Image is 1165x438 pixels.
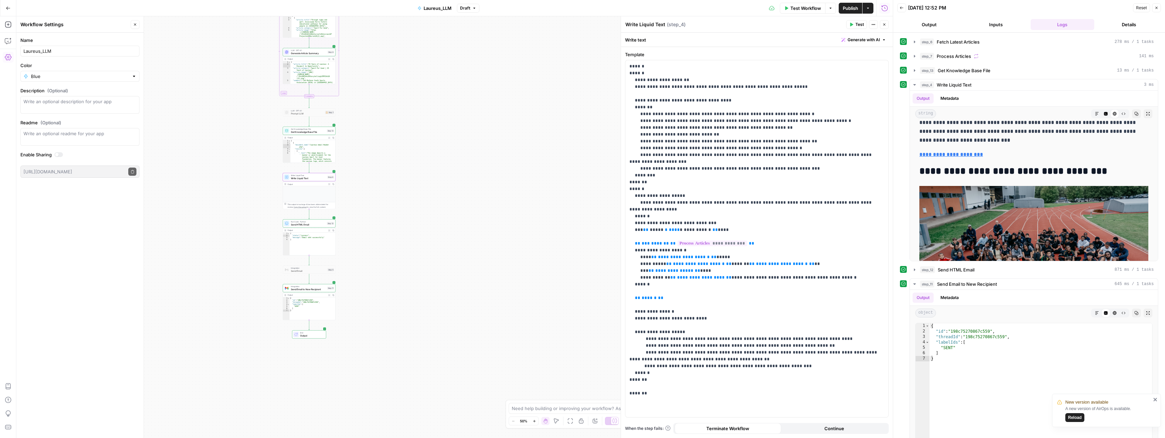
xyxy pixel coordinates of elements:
g: Edge from step_1 to step_13 [309,116,310,126]
button: 3 ms [910,79,1158,90]
span: Write Liquid Text [291,174,326,177]
div: LLM · GPT-4.1Generate Article SummaryStep 8Output{ "article_title":"25 Years of Laureus: A Passpo... [283,48,335,84]
button: 13 ms / 1 tasks [910,65,1158,76]
div: 5 [283,80,291,102]
span: Toggle code folding, rows 4 through 12 [289,148,291,150]
div: 1 [283,233,290,235]
div: 4 [916,340,930,345]
div: 4 [283,27,292,29]
span: 141 ms [1139,53,1154,59]
img: gmail%20(1).png [285,268,289,271]
span: (Optional) [47,87,68,94]
span: End [300,331,323,334]
div: 7 [916,356,930,361]
span: Toggle code folding, rows 5 through 11 [289,150,291,152]
span: 3 ms [1144,82,1154,88]
div: Get Knowledge Base FileGet Knowledge Base FileStep 13Output[ { "document_name":"Laureus email Hea... [283,127,335,163]
div: 3 ms [910,91,1158,261]
span: Toggle code folding, rows 4 through 6 [288,303,290,306]
span: When the step fails: [625,425,671,432]
span: New version available [1065,399,1108,406]
button: 871 ms / 1 tasks [910,264,1158,275]
div: 2 [916,329,930,334]
label: Description [20,87,140,94]
span: Write Liquid Text [291,176,326,180]
div: 6 [283,37,292,66]
div: Output [288,229,326,232]
div: 6 [916,350,930,356]
span: Get Knowledge Base File [291,128,326,130]
span: LLM · GPT-4.1 [291,109,324,112]
div: 6 [283,152,291,193]
span: step_7 [920,53,934,60]
div: 3 [283,19,292,27]
g: Edge from step_4 to step_12 [309,209,310,219]
button: Inputs [964,19,1028,30]
img: gmail%20(1).png [285,286,289,290]
span: LLM · GPT-4.1 [291,49,326,52]
div: 1 [283,61,291,63]
span: Publish [843,5,858,12]
label: Name [20,37,140,44]
span: Generate Article Summary [291,51,326,55]
span: Test [855,21,864,28]
span: 871 ms / 1 tasks [1115,267,1154,273]
div: Write text [621,33,893,47]
div: Step 5 [328,268,334,271]
span: step_12 [920,266,935,273]
div: Loop[ { "article_title":"Through rugby and golf, Associação Hurra fosters educational pathways fo... [283,2,335,38]
span: Toggle code folding, rows 1 through 20 [289,61,291,63]
label: Template [625,51,889,58]
div: 3 [283,144,291,148]
span: Send Email to New Recipient [291,287,326,291]
span: Fetch Latest Articles [937,38,980,45]
button: Test [846,20,867,29]
div: Complete [283,94,335,98]
div: Output [288,294,326,296]
g: Edge from step_13 to step_4 [309,163,310,173]
button: Logs [1031,19,1095,30]
button: close [1153,397,1158,402]
div: 1 [916,323,930,329]
span: Reload [1068,414,1082,421]
div: 3 [283,67,291,72]
button: Details [1097,19,1161,30]
button: Draft [457,4,479,13]
span: Toggle code folding, rows 1 through 14 [289,140,291,142]
div: 5 [283,150,291,152]
div: 2 [283,142,291,144]
button: Continue [781,423,888,434]
span: Integration [291,267,326,269]
span: Prompt LLM [291,112,324,115]
button: 278 ms / 1 tasks [910,36,1158,47]
label: Enable Sharing [20,151,140,158]
span: Process Articles [937,53,971,60]
span: step_6 [920,38,934,45]
button: 645 ms / 1 tasks [910,279,1158,290]
span: Output [300,334,323,337]
span: 645 ms / 1 tasks [1115,281,1154,287]
div: 5 [283,306,290,308]
div: 3 [283,237,290,239]
span: step_13 [920,67,935,74]
div: 4 [283,148,291,150]
span: Test Workflow [790,5,821,12]
div: 1 [283,297,290,299]
button: Metadata [936,93,963,104]
span: Send Email [291,269,326,272]
span: ( step_4 ) [667,21,686,28]
div: Complete [304,94,314,98]
div: Step 13 [327,129,334,132]
div: IntegrationSend EmailStep 5 [283,266,335,274]
span: Send Email to New Recipient [937,281,997,287]
span: Integration [291,285,326,288]
div: 7 [283,310,290,312]
span: Send HTML Email [291,223,326,226]
div: Output [288,136,326,139]
span: (Optional) [40,119,61,126]
span: Send HTML Email [938,266,974,273]
div: 4 [283,239,290,241]
button: Metadata [936,293,963,303]
div: A new version of AirOps is available. [1065,406,1151,422]
button: Generate with AI [839,35,889,44]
